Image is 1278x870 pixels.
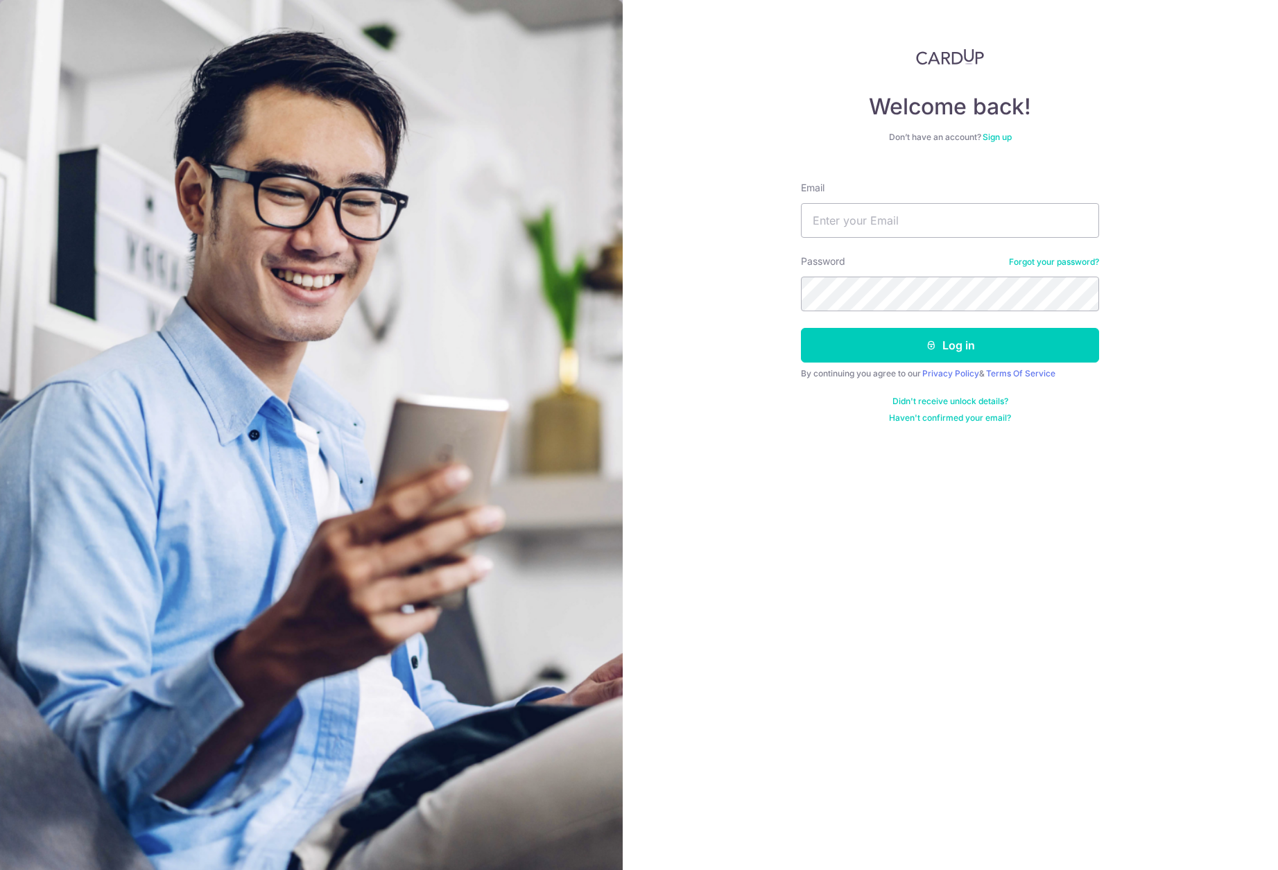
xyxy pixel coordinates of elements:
a: Forgot your password? [1009,256,1099,268]
div: By continuing you agree to our & [801,368,1099,379]
div: Don’t have an account? [801,132,1099,143]
img: CardUp Logo [916,49,984,65]
a: Sign up [983,132,1012,142]
label: Password [801,254,845,268]
a: Privacy Policy [922,368,979,379]
label: Email [801,181,824,195]
input: Enter your Email [801,203,1099,238]
a: Terms Of Service [986,368,1055,379]
a: Haven't confirmed your email? [889,412,1011,424]
button: Log in [801,328,1099,363]
a: Didn't receive unlock details? [892,396,1008,407]
h4: Welcome back! [801,93,1099,121]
